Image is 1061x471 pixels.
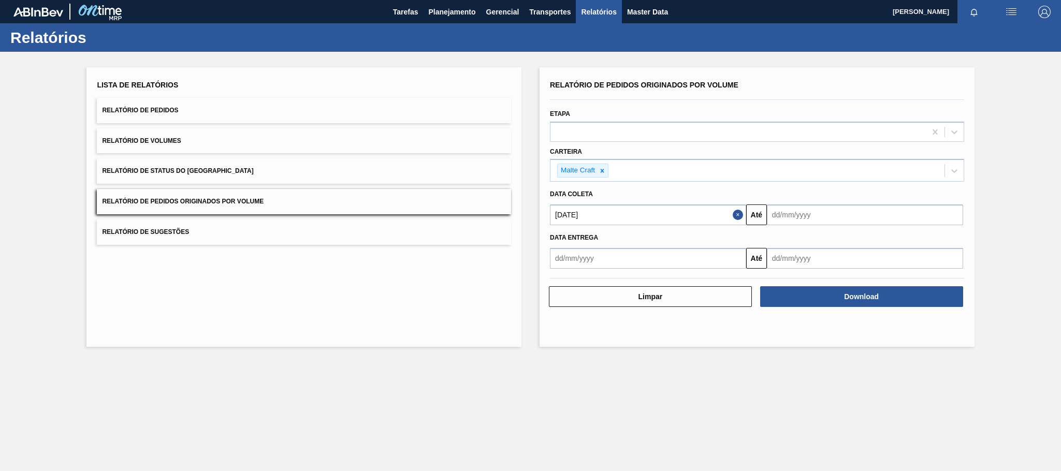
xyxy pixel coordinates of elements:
[1038,6,1051,18] img: Logout
[767,204,963,225] input: dd/mm/yyyy
[550,81,738,89] span: Relatório de Pedidos Originados por Volume
[97,128,511,154] button: Relatório de Volumes
[102,107,178,114] span: Relatório de Pedidos
[581,6,616,18] span: Relatórios
[549,286,752,307] button: Limpar
[102,137,181,144] span: Relatório de Volumes
[393,6,418,18] span: Tarefas
[13,7,63,17] img: TNhmsLtSVTkK8tSr43FrP2fwEKptu5GPRR3wAAAABJRU5ErkJggg==
[97,81,178,89] span: Lista de Relatórios
[550,234,598,241] span: Data entrega
[558,164,597,177] div: Malte Craft
[767,248,963,269] input: dd/mm/yyyy
[102,167,253,174] span: Relatório de Status do [GEOGRAPHIC_DATA]
[102,228,189,236] span: Relatório de Sugestões
[627,6,668,18] span: Master Data
[957,5,991,19] button: Notificações
[102,198,264,205] span: Relatório de Pedidos Originados por Volume
[550,148,582,155] label: Carteira
[550,204,746,225] input: dd/mm/yyyy
[486,6,519,18] span: Gerencial
[1005,6,1018,18] img: userActions
[550,248,746,269] input: dd/mm/yyyy
[97,98,511,123] button: Relatório de Pedidos
[746,204,767,225] button: Até
[733,204,746,225] button: Close
[529,6,571,18] span: Transportes
[760,286,963,307] button: Download
[550,110,570,117] label: Etapa
[97,158,511,184] button: Relatório de Status do [GEOGRAPHIC_DATA]
[10,32,194,43] h1: Relatórios
[746,248,767,269] button: Até
[550,190,593,198] span: Data coleta
[97,189,511,214] button: Relatório de Pedidos Originados por Volume
[428,6,475,18] span: Planejamento
[97,219,511,245] button: Relatório de Sugestões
